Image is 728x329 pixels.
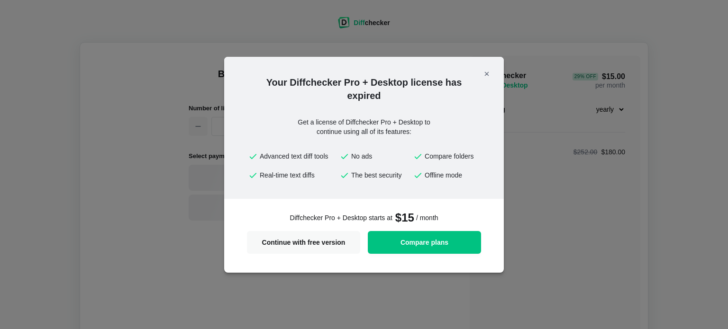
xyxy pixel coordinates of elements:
span: / month [416,213,438,222]
a: Compare plans [368,231,481,254]
button: Close modal [479,66,494,81]
span: Real-time text diffs [260,170,334,180]
span: The best security [351,170,408,180]
span: Diffchecker Pro + Desktop starts at [290,213,392,222]
button: Continue with free version [247,231,360,254]
span: Offline mode [425,170,480,180]
span: Compare folders [425,151,480,161]
span: Continue with free version [253,239,355,246]
span: $15 [394,210,414,225]
span: Compare plans [373,239,475,246]
h2: Your Diffchecker Pro + Desktop license has expired [224,76,504,102]
div: Get a license of Diffchecker Pro + Desktop to continue using all of its features: [279,117,449,136]
span: Advanced text diff tools [260,151,334,161]
span: No ads [351,151,408,161]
